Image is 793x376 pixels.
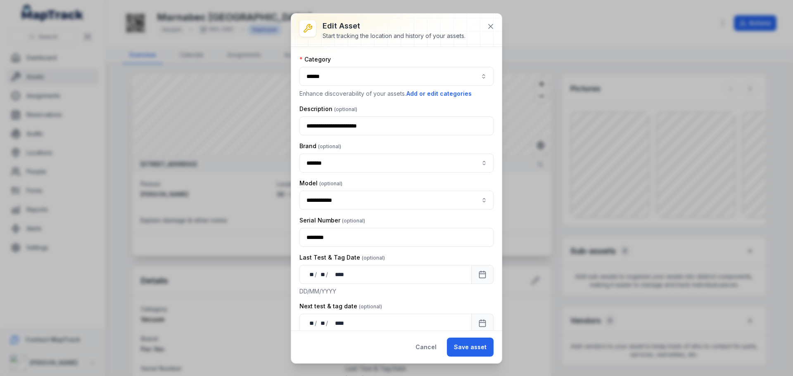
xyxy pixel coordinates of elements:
div: year, [329,270,344,279]
button: Calendar [471,265,494,284]
label: Category [299,55,331,64]
label: Last Test & Tag Date [299,253,385,262]
input: asset-edit:cf[95398f92-8612-421e-aded-2a99c5a8da30]-label [299,154,494,173]
label: Brand [299,142,341,150]
input: asset-edit:cf[ae11ba15-1579-4ecc-996c-910ebae4e155]-label [299,191,494,210]
button: Save asset [447,338,494,357]
p: DD/MM/YYYY [299,287,494,296]
div: day, [306,270,315,279]
div: / [315,270,318,279]
div: month, [318,319,326,327]
div: / [326,270,329,279]
button: Calendar [471,314,494,333]
label: Next test & tag date [299,302,382,310]
p: Enhance discoverability of your assets. [299,89,494,98]
label: Model [299,179,342,187]
button: Add or edit categories [406,89,472,98]
div: month, [318,270,326,279]
div: day, [306,319,315,327]
h3: Edit asset [323,20,465,32]
div: Start tracking the location and history of your assets. [323,32,465,40]
div: / [315,319,318,327]
label: Description [299,105,357,113]
label: Serial Number [299,216,365,225]
button: Cancel [408,338,444,357]
div: year, [329,319,344,327]
div: / [326,319,329,327]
